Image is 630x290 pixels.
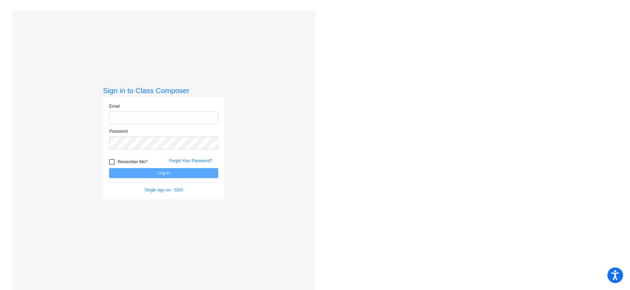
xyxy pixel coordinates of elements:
label: Email [109,103,120,109]
label: Password [109,128,128,134]
a: Forgot Your Password? [169,158,212,163]
span: Remember Me? [117,158,147,166]
h3: Sign in to Class Composer [103,86,224,95]
a: Single sign on - SSO [145,188,183,192]
button: Log In [109,168,218,178]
